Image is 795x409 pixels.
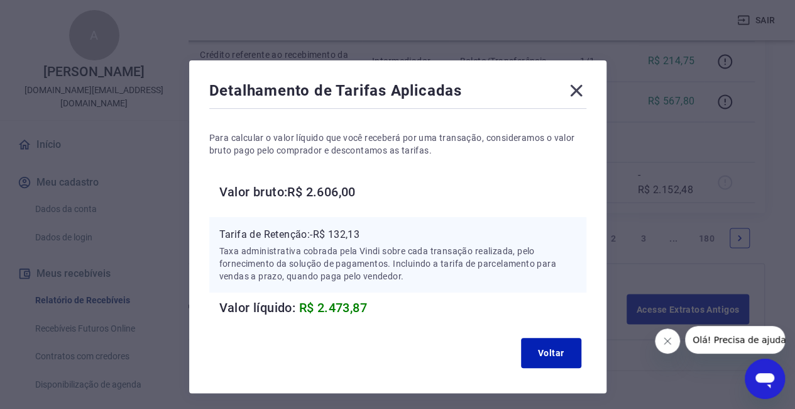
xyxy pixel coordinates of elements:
[745,359,785,399] iframe: Botão para abrir a janela de mensagens
[219,245,576,283] p: Taxa administrativa cobrada pela Vindi sobre cada transação realizada, pelo fornecimento da soluç...
[8,9,106,19] span: Olá! Precisa de ajuda?
[299,300,367,315] span: R$ 2.473,87
[521,338,581,368] button: Voltar
[209,132,586,157] p: Para calcular o valor líquido que você receberá por uma transação, consideramos o valor bruto pag...
[219,227,576,242] p: Tarifa de Retenção: -R$ 132,13
[655,328,680,354] iframe: Fechar mensagem
[685,326,785,354] iframe: Mensagem da empresa
[209,81,586,106] div: Detalhamento de Tarifas Aplicadas
[219,298,586,318] h6: Valor líquido:
[219,182,586,202] h6: Valor bruto: R$ 2.606,00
